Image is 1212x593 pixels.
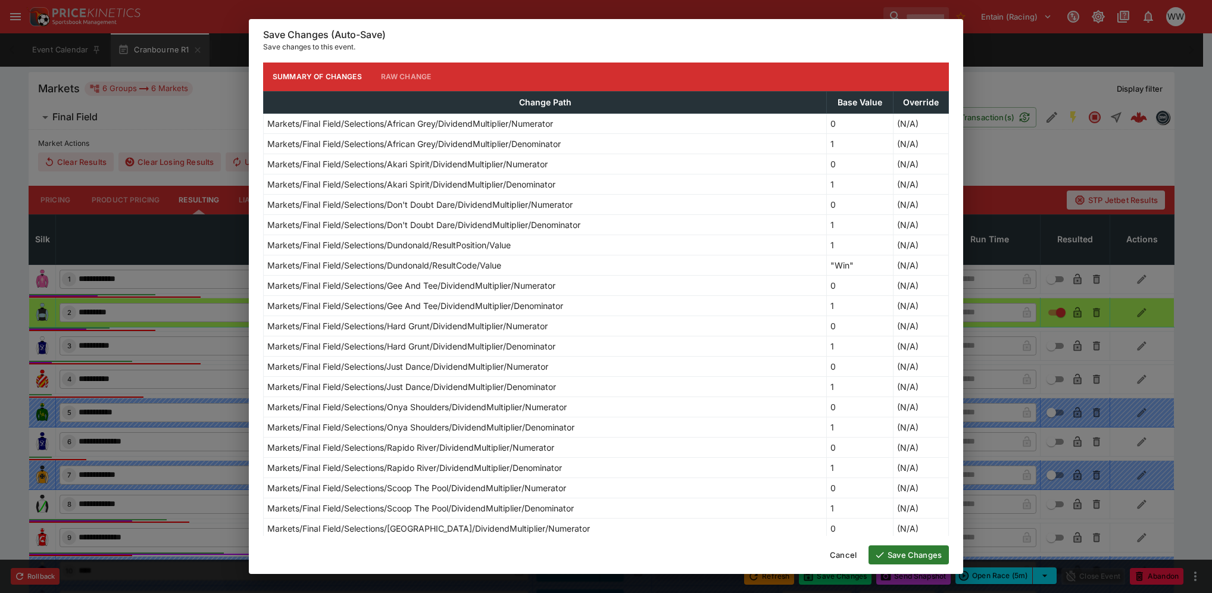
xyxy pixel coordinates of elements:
[869,545,949,564] button: Save Changes
[267,259,501,271] p: Markets/Final Field/Selections/Dundonald/ResultCode/Value
[894,91,949,113] th: Override
[894,316,949,336] td: (N/A)
[894,235,949,255] td: (N/A)
[267,198,573,211] p: Markets/Final Field/Selections/Don't Doubt Dare/DividendMultiplier/Numerator
[894,295,949,316] td: (N/A)
[894,154,949,174] td: (N/A)
[894,113,949,133] td: (N/A)
[267,178,555,191] p: Markets/Final Field/Selections/Akari Spirit/DividendMultiplier/Denominator
[267,502,574,514] p: Markets/Final Field/Selections/Scoop The Pool/DividendMultiplier/Denominator
[267,522,590,535] p: Markets/Final Field/Selections/[GEOGRAPHIC_DATA]/DividendMultiplier/Numerator
[894,518,949,538] td: (N/A)
[827,498,894,518] td: 1
[827,457,894,477] td: 1
[827,113,894,133] td: 0
[894,336,949,356] td: (N/A)
[894,417,949,437] td: (N/A)
[264,91,827,113] th: Change Path
[827,235,894,255] td: 1
[827,194,894,214] td: 0
[827,417,894,437] td: 1
[894,356,949,376] td: (N/A)
[267,421,574,433] p: Markets/Final Field/Selections/Onya Shoulders/DividendMultiplier/Denominator
[267,299,563,312] p: Markets/Final Field/Selections/Gee And Tee/DividendMultiplier/Denominator
[263,63,371,91] button: Summary of Changes
[894,255,949,275] td: (N/A)
[894,275,949,295] td: (N/A)
[267,219,580,231] p: Markets/Final Field/Selections/Don't Doubt Dare/DividendMultiplier/Denominator
[827,356,894,376] td: 0
[827,376,894,397] td: 1
[894,437,949,457] td: (N/A)
[894,214,949,235] td: (N/A)
[827,397,894,417] td: 0
[827,518,894,538] td: 0
[827,316,894,336] td: 0
[894,397,949,417] td: (N/A)
[371,63,441,91] button: Raw Change
[894,194,949,214] td: (N/A)
[267,482,566,494] p: Markets/Final Field/Selections/Scoop The Pool/DividendMultiplier/Numerator
[827,255,894,275] td: "Win"
[267,360,548,373] p: Markets/Final Field/Selections/Just Dance/DividendMultiplier/Numerator
[827,91,894,113] th: Base Value
[894,498,949,518] td: (N/A)
[267,320,548,332] p: Markets/Final Field/Selections/Hard Grunt/DividendMultiplier/Numerator
[827,477,894,498] td: 0
[263,41,949,53] p: Save changes to this event.
[267,401,567,413] p: Markets/Final Field/Selections/Onya Shoulders/DividendMultiplier/Numerator
[827,275,894,295] td: 0
[267,279,555,292] p: Markets/Final Field/Selections/Gee And Tee/DividendMultiplier/Numerator
[267,380,556,393] p: Markets/Final Field/Selections/Just Dance/DividendMultiplier/Denominator
[267,158,548,170] p: Markets/Final Field/Selections/Akari Spirit/DividendMultiplier/Numerator
[827,295,894,316] td: 1
[823,545,864,564] button: Cancel
[894,133,949,154] td: (N/A)
[263,29,949,41] h6: Save Changes (Auto-Save)
[267,340,555,352] p: Markets/Final Field/Selections/Hard Grunt/DividendMultiplier/Denominator
[827,174,894,194] td: 1
[894,174,949,194] td: (N/A)
[894,477,949,498] td: (N/A)
[267,461,562,474] p: Markets/Final Field/Selections/Rapido River/DividendMultiplier/Denominator
[894,457,949,477] td: (N/A)
[267,138,561,150] p: Markets/Final Field/Selections/African Grey/DividendMultiplier/Denominator
[827,214,894,235] td: 1
[827,336,894,356] td: 1
[267,117,553,130] p: Markets/Final Field/Selections/African Grey/DividendMultiplier/Numerator
[827,437,894,457] td: 0
[267,239,511,251] p: Markets/Final Field/Selections/Dundonald/ResultPosition/Value
[894,376,949,397] td: (N/A)
[827,154,894,174] td: 0
[267,441,554,454] p: Markets/Final Field/Selections/Rapido River/DividendMultiplier/Numerator
[827,133,894,154] td: 1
